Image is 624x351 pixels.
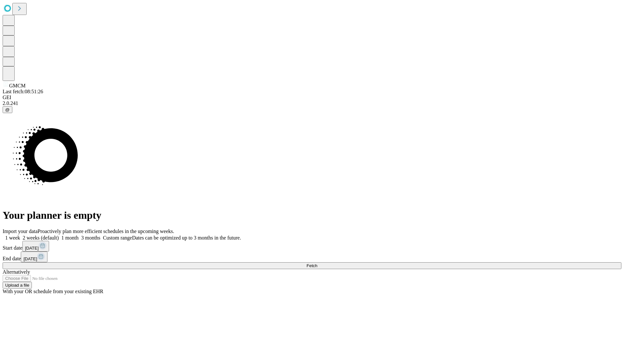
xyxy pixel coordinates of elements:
[3,252,621,262] div: End date
[21,252,47,262] button: [DATE]
[5,107,10,112] span: @
[3,89,43,94] span: Last fetch: 08:51:26
[25,246,39,251] span: [DATE]
[9,83,26,88] span: GMCM
[61,235,79,240] span: 1 month
[3,228,38,234] span: Import your data
[3,269,30,275] span: Alternatively
[3,241,621,252] div: Start date
[103,235,132,240] span: Custom range
[3,209,621,221] h1: Your planner is empty
[132,235,241,240] span: Dates can be optimized up to 3 months in the future.
[3,95,621,100] div: GEI
[38,228,174,234] span: Proactively plan more efficient schedules in the upcoming weeks.
[3,282,32,289] button: Upload a file
[22,241,49,252] button: [DATE]
[81,235,100,240] span: 3 months
[5,235,20,240] span: 1 week
[3,106,12,113] button: @
[3,289,103,294] span: With your OR schedule from your existing EHR
[306,263,317,268] span: Fetch
[23,256,37,261] span: [DATE]
[3,100,621,106] div: 2.0.241
[23,235,59,240] span: 2 weeks (default)
[3,262,621,269] button: Fetch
